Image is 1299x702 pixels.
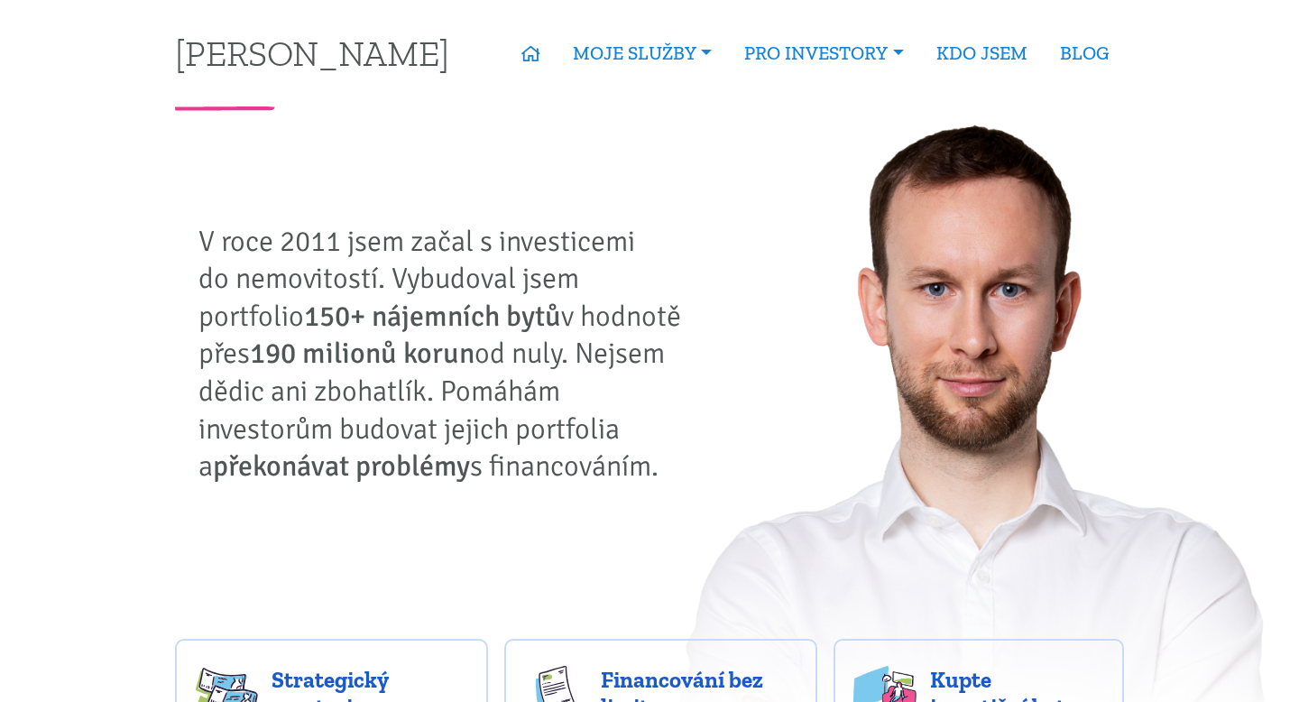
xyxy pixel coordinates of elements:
[198,223,695,485] p: V roce 2011 jsem začal s investicemi do nemovitostí. Vybudoval jsem portfolio v hodnotě přes od n...
[213,448,470,484] strong: překonávat problémy
[1044,32,1125,74] a: BLOG
[728,32,919,74] a: PRO INVESTORY
[557,32,728,74] a: MOJE SLUŽBY
[304,299,561,334] strong: 150+ nájemních bytů
[250,336,474,371] strong: 190 milionů korun
[920,32,1044,74] a: KDO JSEM
[175,35,449,70] a: [PERSON_NAME]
